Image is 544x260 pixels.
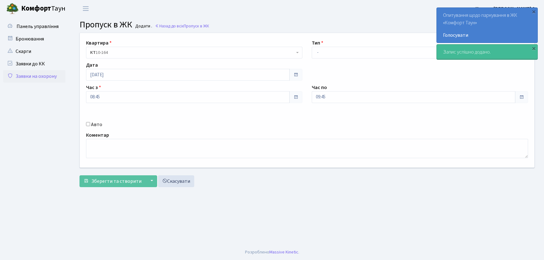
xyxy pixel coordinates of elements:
[269,249,298,255] a: Massive Kinetic
[3,20,65,33] a: Панель управління
[21,3,65,14] span: Таун
[531,45,537,51] div: ×
[475,5,537,12] a: Цитрус [PERSON_NAME] А.
[86,47,302,59] span: <b>КТ</b>&nbsp;&nbsp;&nbsp;&nbsp;10-164
[312,84,327,91] label: Час по
[6,2,19,15] img: logo.png
[531,8,537,15] div: ×
[3,58,65,70] a: Заявки до КК
[91,121,102,128] label: Авто
[90,50,295,56] span: <b>КТ</b>&nbsp;&nbsp;&nbsp;&nbsp;10-164
[86,61,98,69] label: Дата
[158,175,194,187] a: Скасувати
[17,23,59,30] span: Панель управління
[3,70,65,83] a: Заявки на охорону
[86,39,112,47] label: Квартира
[90,50,96,56] b: КТ
[437,8,537,43] div: Опитування щодо паркування в ЖК «Комфорт Таун»
[3,33,65,45] a: Бронювання
[3,45,65,58] a: Скарги
[443,31,531,39] a: Голосувати
[91,178,142,185] span: Зберегти та створити
[86,131,109,139] label: Коментар
[78,3,94,14] button: Переключити навігацію
[437,45,537,59] div: Запис успішно додано.
[134,24,152,29] small: Додати .
[86,84,101,91] label: Час з
[21,3,51,13] b: Комфорт
[79,18,132,31] span: Пропуск в ЖК
[312,39,323,47] label: Тип
[245,249,299,256] div: Розроблено .
[79,175,146,187] button: Зберегти та створити
[184,23,209,29] span: Пропуск в ЖК
[155,23,209,29] a: Назад до всіхПропуск в ЖК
